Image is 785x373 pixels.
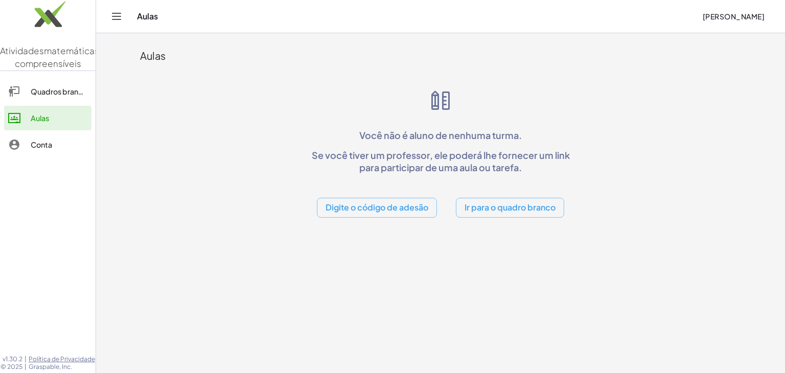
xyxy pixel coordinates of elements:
[29,355,95,363] a: Política de Privacidade
[4,79,91,104] a: Quadros brancos
[108,8,125,25] button: Alternar navegação
[29,363,72,370] font: Graspable, Inc.
[703,12,765,21] font: [PERSON_NAME]
[694,7,773,26] button: [PERSON_NAME]
[31,113,49,123] font: Aulas
[25,355,27,363] font: |
[326,202,428,213] font: Digite o código de adesão
[25,363,27,370] font: |
[359,129,522,141] font: Você não é aluno de nenhuma turma.
[4,132,91,157] a: Conta
[312,149,570,173] font: Se você tiver um professor, ele poderá lhe fornecer um link para participar de uma aula ou tarefa.
[31,87,91,96] font: Quadros brancos
[317,198,437,218] button: Digite o código de adesão
[15,45,100,69] font: matemáticas compreensíveis
[456,198,564,218] button: Ir para o quadro branco
[3,355,22,363] font: v1.30.2
[140,49,166,62] font: Aulas
[1,363,22,370] font: © 2025
[465,202,556,213] font: Ir para o quadro branco
[4,106,91,130] a: Aulas
[31,140,52,149] font: Conta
